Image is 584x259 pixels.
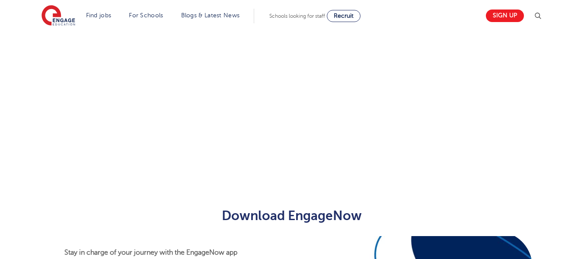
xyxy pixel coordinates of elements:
span: Schools looking for staff [269,13,325,19]
span: Recruit [334,13,354,19]
a: Find jobs [86,12,112,19]
a: For Schools [129,12,163,19]
a: Sign up [486,10,524,22]
a: Recruit [327,10,361,22]
a: Blogs & Latest News [181,12,240,19]
img: Engage Education [41,5,75,27]
h2: Download EngageNow [80,208,504,223]
strong: Stay in charge of your journey with the EngageNow app [64,249,237,256]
